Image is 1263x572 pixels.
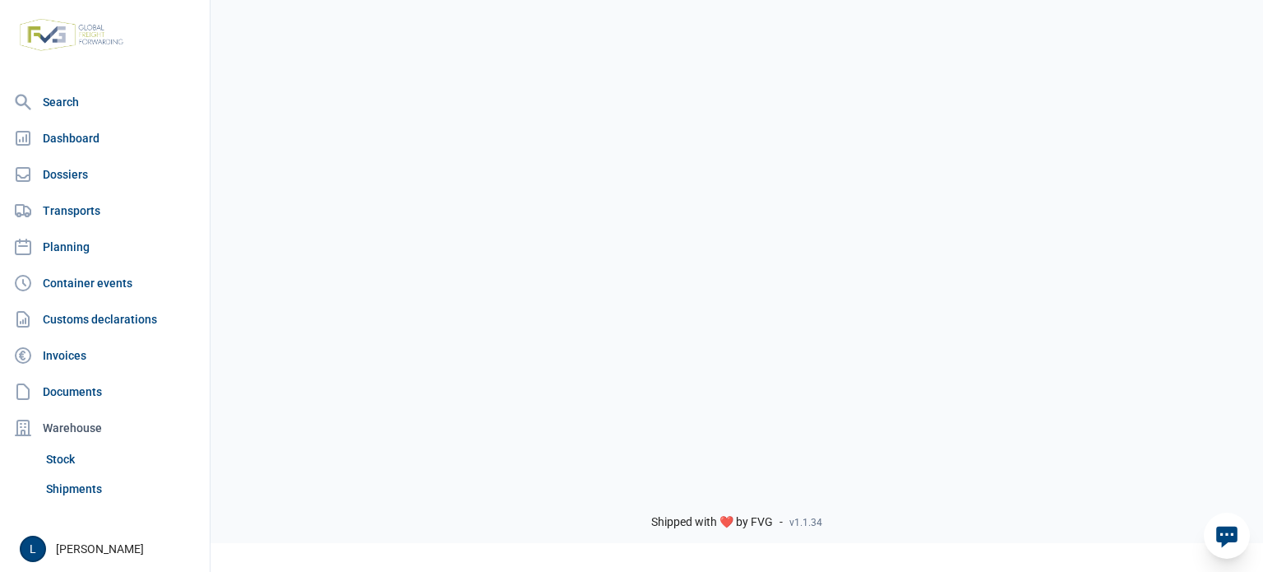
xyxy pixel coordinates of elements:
[7,303,203,336] a: Customs declarations
[20,536,200,562] div: [PERSON_NAME]
[651,515,773,530] span: Shipped with ❤️ by FVG
[20,536,46,562] button: L
[780,515,783,530] span: -
[7,339,203,372] a: Invoices
[13,12,130,58] img: FVG - Global freight forwarding
[7,375,203,408] a: Documents
[7,158,203,191] a: Dossiers
[7,267,203,300] a: Container events
[7,194,203,227] a: Transports
[39,474,203,504] a: Shipments
[7,86,203,119] a: Search
[789,516,822,529] span: v1.1.34
[7,412,203,444] div: Warehouse
[39,444,203,474] a: Stock
[7,122,203,155] a: Dashboard
[7,230,203,263] a: Planning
